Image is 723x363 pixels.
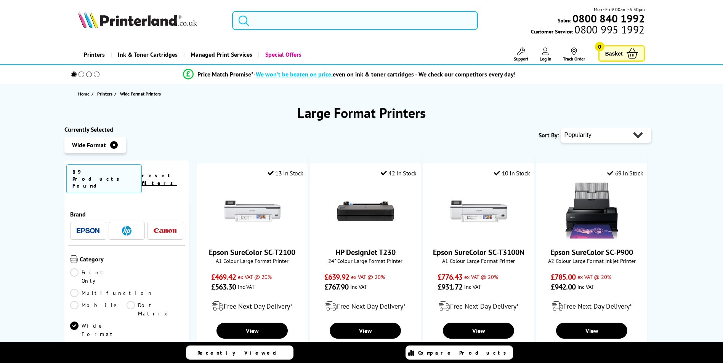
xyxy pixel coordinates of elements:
[556,323,627,339] a: View
[427,296,530,317] div: modal_delivery
[406,345,513,360] a: Compare Products
[607,169,643,177] div: 69 In Stock
[201,296,303,317] div: modal_delivery
[118,45,178,64] span: Ink & Toner Cartridges
[514,48,528,62] a: Support
[350,283,367,290] span: inc VAT
[551,282,576,292] span: £942.00
[238,273,272,280] span: ex VAT @ 20%
[551,272,576,282] span: £785.00
[605,48,623,59] span: Basket
[216,323,287,339] a: View
[201,257,303,264] span: A1 Colour Large Format Printer
[598,45,645,62] a: Basket 0
[330,323,401,339] a: View
[563,234,620,241] a: Epson SureColor SC-P900
[577,273,611,280] span: ex VAT @ 20%
[211,282,236,292] span: £563.30
[381,169,417,177] div: 42 In Stock
[438,282,462,292] span: £931.72
[540,296,643,317] div: modal_delivery
[70,301,127,318] a: Mobile
[558,17,571,24] span: Sales:
[324,272,349,282] span: £639.92
[573,26,644,33] span: 0800 995 1992
[595,42,604,51] span: 0
[197,70,253,78] span: Price Match Promise*
[337,183,394,240] img: HP DesignJet T230
[550,247,633,257] a: Epson SureColor SC-P900
[253,70,516,78] div: - even on ink & toner cartridges - We check our competitors every day!
[70,289,153,297] a: Multifunction
[351,273,385,280] span: ex VAT @ 20%
[64,126,189,133] div: Currently Selected
[337,234,394,241] a: HP DesignJet T230
[314,296,417,317] div: modal_delivery
[186,345,293,360] a: Recently Viewed
[238,283,255,290] span: inc VAT
[154,228,176,233] img: Canon
[268,169,303,177] div: 13 In Stock
[418,349,510,356] span: Compare Products
[78,11,197,28] img: Printerland Logo
[438,272,462,282] span: £776.43
[120,91,161,97] span: Wide Format Printers
[224,234,281,241] a: Epson SureColor SC-T2100
[66,164,142,193] span: 89 Products Found
[594,6,645,13] span: Mon - Fri 9:00am - 5:30pm
[209,247,295,257] a: Epson SureColor SC-T2100
[563,48,585,62] a: Track Order
[433,247,524,257] a: Epson SureColor SC-T3100N
[127,301,183,318] a: Dot Matrix
[70,210,184,218] span: Brand
[77,228,99,234] img: Epson
[224,183,281,240] img: Epson SureColor SC-T2100
[183,45,258,64] a: Managed Print Services
[450,234,507,241] a: Epson SureColor SC-T3100N
[258,45,307,64] a: Special Offers
[72,141,106,149] span: Wide Format
[494,169,530,177] div: 10 In Stock
[78,11,223,30] a: Printerland Logo
[70,268,127,285] a: Print Only
[61,68,639,81] li: modal_Promise
[314,257,417,264] span: 24" Colour Large Format Printer
[540,257,643,264] span: A2 Colour Large Format Inkjet Printer
[539,131,559,139] span: Sort By:
[450,183,507,240] img: Epson SureColor SC-T3100N
[540,56,551,62] span: Log In
[464,283,481,290] span: inc VAT
[97,90,114,98] a: Printers
[540,48,551,62] a: Log In
[70,322,127,338] a: Wide Format
[256,70,333,78] span: We won’t be beaten on price,
[154,226,176,236] a: Canon
[197,349,284,356] span: Recently Viewed
[427,257,530,264] span: A1 Colour Large Format Printer
[115,226,138,236] a: HP
[335,247,396,257] a: HP DesignJet T230
[514,56,528,62] span: Support
[324,282,348,292] span: £767.90
[142,172,177,186] a: reset filters
[443,323,514,339] a: View
[111,45,183,64] a: Ink & Toner Cartridges
[80,255,184,264] span: Category
[464,273,498,280] span: ex VAT @ 20%
[77,226,99,236] a: Epson
[78,45,111,64] a: Printers
[122,226,131,236] img: HP
[571,15,645,22] a: 0800 840 1992
[531,26,644,35] span: Customer Service:
[70,255,78,263] img: Category
[78,90,91,98] a: Home
[97,90,112,98] span: Printers
[211,272,236,282] span: £469.42
[577,283,594,290] span: inc VAT
[64,104,659,122] h1: Large Format Printers
[563,183,620,240] img: Epson SureColor SC-P900
[572,11,645,25] b: 0800 840 1992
